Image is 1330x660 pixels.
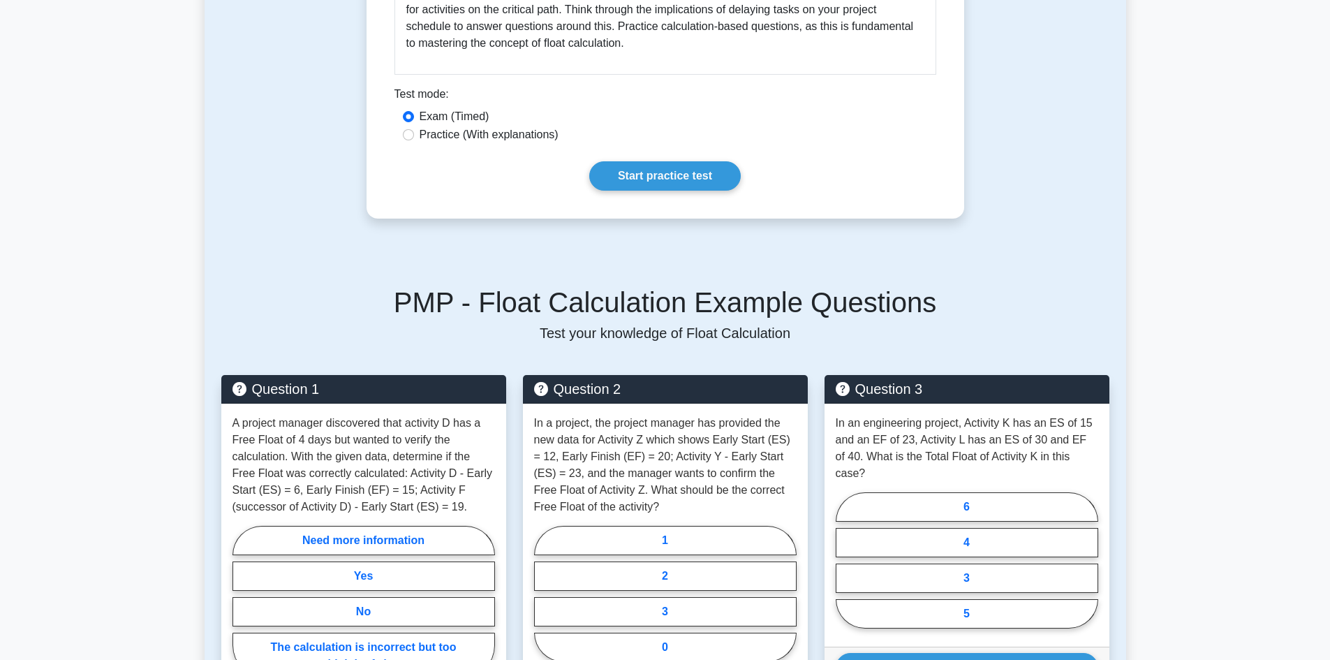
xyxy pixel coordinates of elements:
[836,564,1098,593] label: 3
[232,415,495,515] p: A project manager discovered that activity D has a Free Float of 4 days but wanted to verify the ...
[232,381,495,397] h5: Question 1
[534,381,797,397] h5: Question 2
[836,415,1098,482] p: In an engineering project, Activity K has an ES of 15 and an EF of 23, Activity L has an ES of 30...
[420,126,559,143] label: Practice (With explanations)
[221,325,1109,342] p: Test your knowledge of Float Calculation
[836,599,1098,629] label: 5
[534,597,797,626] label: 3
[836,381,1098,397] h5: Question 3
[420,108,489,125] label: Exam (Timed)
[836,492,1098,522] label: 6
[232,597,495,626] label: No
[534,526,797,555] label: 1
[221,286,1109,319] h5: PMP - Float Calculation Example Questions
[232,562,495,591] label: Yes
[232,526,495,555] label: Need more information
[534,415,797,515] p: In a project, the project manager has provided the new data for Activity Z which shows Early Star...
[836,528,1098,557] label: 4
[589,161,741,191] a: Start practice test
[394,86,936,108] div: Test mode:
[534,562,797,591] label: 2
